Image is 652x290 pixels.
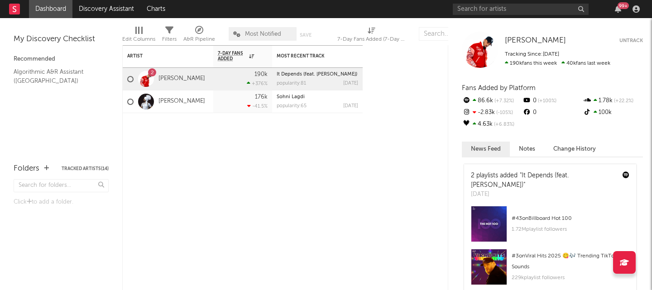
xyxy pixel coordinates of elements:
span: Most Notified [245,31,281,37]
span: 190k fans this week [505,61,557,66]
div: Recommended [14,54,109,65]
div: Most Recent Track [277,53,345,59]
button: Change History [544,142,605,157]
div: 1.72M playlist followers [512,224,629,235]
a: [PERSON_NAME] [505,36,566,45]
div: popularity: 81 [277,81,306,86]
button: Untrack [619,36,643,45]
div: Edit Columns [122,23,155,49]
div: 176k [255,94,268,100]
button: Filter by 7-Day Fans Added [259,52,268,61]
span: -105 % [495,110,513,115]
div: My Discovery Checklist [14,34,109,45]
button: Notes [510,142,544,157]
div: 1.78k [583,95,643,107]
div: [DATE] [343,81,358,86]
span: [PERSON_NAME] [505,37,566,44]
a: Sohni Lagdi [277,95,305,100]
div: 0 [522,107,582,119]
div: # 43 on Billboard Hot 100 [512,213,629,224]
div: Click to add a folder. [14,197,109,208]
a: #43onBillboard Hot 1001.72Mplaylist followers [464,206,636,249]
a: It Depends (feat. [PERSON_NAME]) [277,72,357,77]
div: 86.6k [462,95,522,107]
input: Search... [419,27,487,41]
div: # 3 on Viral Hits 2025 😋🎶 Trending TikTok Sounds [512,251,629,272]
span: +6.83 % [493,122,514,127]
div: A&R Pipeline [183,34,215,45]
div: Folders [14,163,39,174]
span: Tracking Since: [DATE] [505,52,559,57]
div: 0 [522,95,582,107]
span: +7.32 % [493,99,514,104]
div: 99 + [618,2,629,9]
div: 100k [583,107,643,119]
input: Search for artists [453,4,589,15]
div: Filters [162,23,177,49]
div: 229k playlist followers [512,272,629,283]
a: "It Depends (feat. [PERSON_NAME])" [471,172,569,188]
div: -2.83k [462,107,522,119]
div: -41.5 % [247,103,268,109]
div: 2 playlists added [471,171,616,190]
div: 7-Day Fans Added (7-Day Fans Added) [337,34,405,45]
button: Filter by Most Recent Track [349,52,358,61]
span: 40k fans last week [505,61,610,66]
button: 99+ [615,5,621,13]
span: Fans Added by Platform [462,85,536,91]
button: Save [300,33,312,38]
div: [DATE] [343,104,358,109]
div: Sohni Lagdi [277,95,358,100]
span: +22.2 % [613,99,633,104]
div: [DATE] [471,190,616,199]
div: 7-Day Fans Added (7-Day Fans Added) [337,23,405,49]
a: [PERSON_NAME] [158,98,205,105]
button: Tracked Artists(14) [62,166,109,171]
div: 190k [254,71,268,77]
div: Edit Columns [122,34,155,45]
div: popularity: 65 [277,104,307,109]
div: A&R Pipeline [183,23,215,49]
div: Filters [162,34,177,45]
span: +100 % [537,99,556,104]
button: Filter by Artist [200,52,209,61]
input: Search for folders... [14,179,109,192]
a: Algorithmic A&R Assistant ([GEOGRAPHIC_DATA]) [14,67,100,86]
div: +376 % [247,81,268,86]
a: [PERSON_NAME] [158,75,205,83]
div: Artist [127,53,195,59]
span: 7-Day Fans Added [218,51,247,62]
div: 4.63k [462,119,522,130]
div: It Depends (feat. Bryson Tiller) [277,72,358,77]
button: News Feed [462,142,510,157]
